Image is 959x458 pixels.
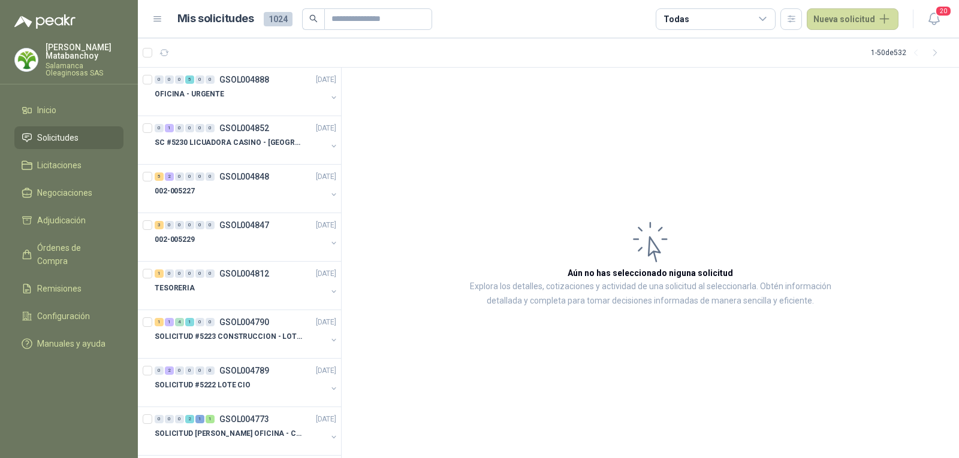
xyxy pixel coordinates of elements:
[37,241,112,268] span: Órdenes de Compra
[316,123,336,134] p: [DATE]
[155,315,339,353] a: 1 1 4 1 0 0 GSOL004790[DATE] SOLICITUD #5223 CONSTRUCCION - LOTE CIO
[155,121,339,159] a: 0 1 0 0 0 0 GSOL004852[DATE] SC #5230 LICUADORA CASINO - [GEOGRAPHIC_DATA]
[14,126,123,149] a: Solicitudes
[185,269,194,278] div: 0
[175,415,184,423] div: 0
[155,218,339,256] a: 3 0 0 0 0 0 GSOL004847[DATE] 002-005229
[155,412,339,450] a: 0 0 0 2 1 1 GSOL004773[DATE] SOLICITUD [PERSON_NAME] OFICINA - CALI
[14,236,123,272] a: Órdenes de Compra
[14,181,123,204] a: Negociaciones
[155,380,251,391] p: SOLICITUD #5222 LOTE CIO
[219,124,269,132] p: GSOL004852
[155,283,195,294] p: TESORERIA
[195,318,204,326] div: 0
[155,186,195,197] p: 002-005227
[871,43,945,62] div: 1 - 50 de 532
[165,269,174,278] div: 0
[37,337,105,350] span: Manuales y ayuda
[316,74,336,86] p: [DATE]
[195,172,204,181] div: 0
[155,266,339,305] a: 1 0 0 0 0 0 GSOL004812[DATE] TESORERIA
[185,318,194,326] div: 1
[37,282,82,295] span: Remisiones
[219,415,269,423] p: GSOL004773
[175,221,184,229] div: 0
[155,318,164,326] div: 1
[165,366,174,375] div: 2
[165,124,174,132] div: 1
[14,14,76,29] img: Logo peakr
[175,75,184,84] div: 0
[37,310,90,323] span: Configuración
[185,75,194,84] div: 5
[155,331,304,342] p: SOLICITUD #5223 CONSTRUCCION - LOTE CIO
[165,415,174,423] div: 0
[14,305,123,327] a: Configuración
[37,186,92,199] span: Negociaciones
[165,318,174,326] div: 1
[14,332,123,355] a: Manuales y ayuda
[14,277,123,300] a: Remisiones
[195,269,204,278] div: 0
[175,172,184,181] div: 0
[206,269,215,278] div: 0
[316,171,336,183] p: [DATE]
[165,221,174,229] div: 0
[316,268,336,280] p: [DATE]
[155,89,224,100] p: OFICINA - URGENTE
[155,415,164,423] div: 0
[46,43,123,60] p: [PERSON_NAME] Matabanchoy
[219,269,269,278] p: GSOL004812
[37,104,56,117] span: Inicio
[264,12,292,26] span: 1024
[219,366,269,375] p: GSOL004789
[309,14,318,23] span: search
[155,363,339,402] a: 0 2 0 0 0 0 GSOL004789[DATE] SOLICITUD #5222 LOTE CIO
[206,75,215,84] div: 0
[206,124,215,132] div: 0
[185,172,194,181] div: 0
[175,318,184,326] div: 4
[316,365,336,377] p: [DATE]
[155,269,164,278] div: 1
[664,13,689,26] div: Todas
[14,209,123,232] a: Adjudicación
[185,366,194,375] div: 0
[14,99,123,122] a: Inicio
[206,318,215,326] div: 0
[316,220,336,231] p: [DATE]
[219,172,269,181] p: GSOL004848
[206,172,215,181] div: 0
[195,415,204,423] div: 1
[316,317,336,328] p: [DATE]
[14,154,123,177] a: Licitaciones
[155,169,339,208] a: 5 2 0 0 0 0 GSOL004848[DATE] 002-005227
[177,10,254,28] h1: Mis solicitudes
[165,172,174,181] div: 2
[175,269,184,278] div: 0
[219,318,269,326] p: GSOL004790
[155,172,164,181] div: 5
[195,221,204,229] div: 0
[185,124,194,132] div: 0
[155,366,164,375] div: 0
[175,124,184,132] div: 0
[185,221,194,229] div: 0
[46,62,123,77] p: Salamanca Oleaginosas SAS
[195,124,204,132] div: 0
[165,75,174,84] div: 0
[568,266,733,280] h3: Aún no has seleccionado niguna solicitud
[206,221,215,229] div: 0
[219,221,269,229] p: GSOL004847
[155,72,339,111] a: 0 0 0 5 0 0 GSOL004888[DATE] OFICINA - URGENTE
[807,8,898,30] button: Nueva solicitud
[195,75,204,84] div: 0
[923,8,945,30] button: 20
[206,366,215,375] div: 0
[195,366,204,375] div: 0
[185,415,194,423] div: 2
[219,75,269,84] p: GSOL004888
[155,137,304,148] p: SC #5230 LICUADORA CASINO - [GEOGRAPHIC_DATA]
[15,48,38,71] img: Company Logo
[37,159,82,172] span: Licitaciones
